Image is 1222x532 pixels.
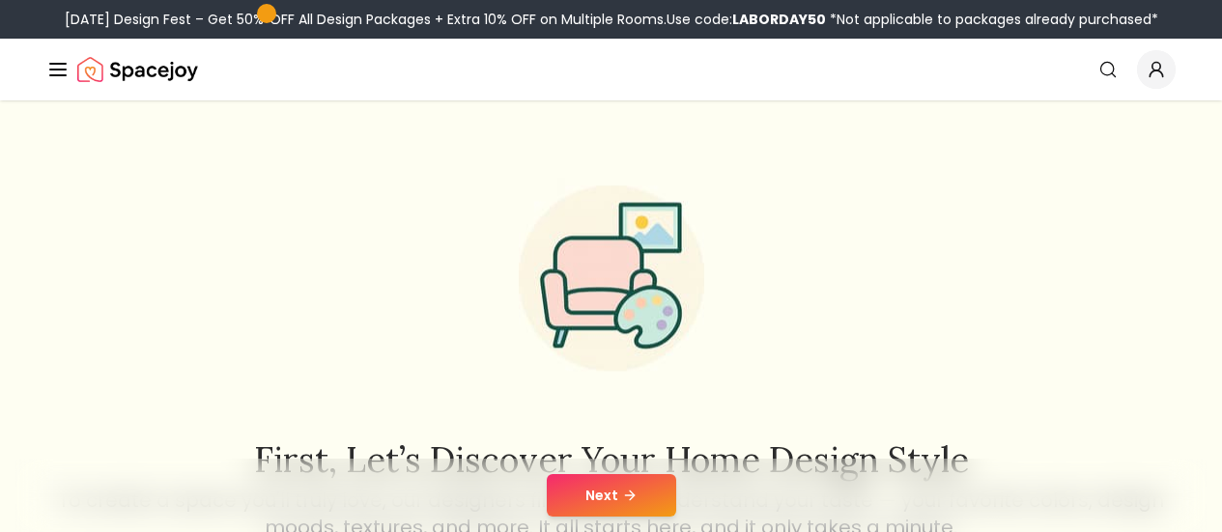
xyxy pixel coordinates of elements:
div: [DATE] Design Fest – Get 50% OFF All Design Packages + Extra 10% OFF on Multiple Rooms. [65,10,1158,29]
img: Spacejoy Logo [77,50,198,89]
span: Use code: [667,10,826,29]
a: Spacejoy [77,50,198,89]
span: *Not applicable to packages already purchased* [826,10,1158,29]
h2: First, let’s discover your home design style [55,440,1168,479]
button: Next [547,474,676,517]
b: LABORDAY50 [732,10,826,29]
nav: Global [46,39,1176,100]
img: Start Style Quiz Illustration [488,154,735,402]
